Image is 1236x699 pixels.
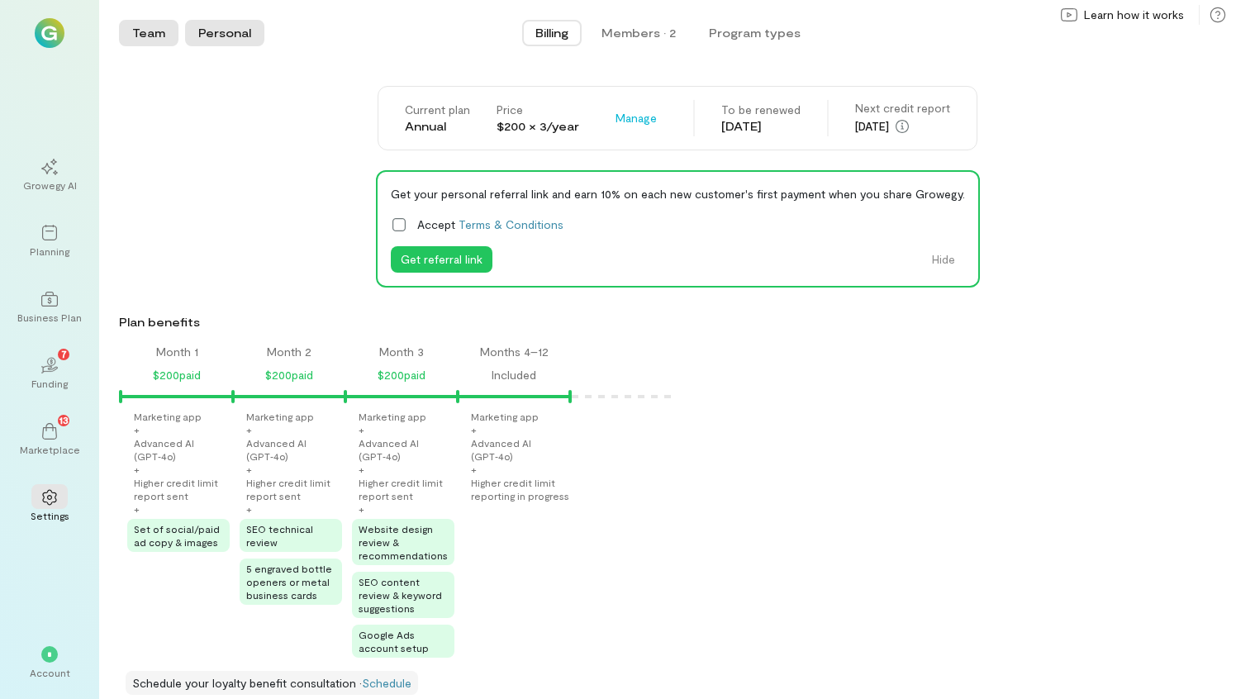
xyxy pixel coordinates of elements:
div: + [471,463,477,476]
div: Settings [31,509,69,522]
div: Higher credit limit reporting in progress [471,476,569,502]
span: Set of social/paid ad copy & images [134,523,220,548]
a: Funding [20,344,79,403]
span: Schedule your loyalty benefit consultation · [132,676,362,690]
div: Current plan [405,102,470,118]
div: Business Plan [17,311,82,324]
button: Program types [696,20,814,46]
a: Settings [20,476,79,535]
div: + [246,423,252,436]
div: $200 paid [378,365,425,385]
div: Higher credit limit report sent [359,476,454,502]
div: + [246,463,252,476]
div: Marketing app [246,410,314,423]
div: Included [492,365,536,385]
div: Next credit report [855,100,950,116]
div: Get your personal referral link and earn 10% on each new customer's first payment when you share ... [391,185,965,202]
div: Members · 2 [601,25,676,41]
div: + [359,463,364,476]
div: Marketing app [134,410,202,423]
span: Website design review & recommendations [359,523,448,561]
div: $200 paid [265,365,313,385]
div: Month 3 [379,344,424,360]
div: Growegy AI [23,178,77,192]
span: Accept [417,216,563,233]
span: 5 engraved bottle openers or metal business cards [246,563,332,601]
a: Growegy AI [20,145,79,205]
div: Marketing app [359,410,426,423]
a: Planning [20,212,79,271]
button: Manage [606,105,667,131]
div: Planning [30,245,69,258]
div: To be renewed [721,102,801,118]
div: + [134,463,140,476]
div: Marketing app [471,410,539,423]
span: 13 [59,412,69,427]
span: 7 [61,346,67,361]
div: $200 paid [153,365,201,385]
a: Business Plan [20,278,79,337]
span: Manage [616,110,657,126]
div: Plan benefits [119,314,1229,330]
div: Price [497,102,579,118]
a: Terms & Conditions [459,217,563,231]
div: Annual [405,118,470,135]
div: Marketplace [20,443,80,456]
div: Month 1 [156,344,198,360]
button: Personal [185,20,264,46]
div: + [246,502,252,516]
a: Schedule [362,676,411,690]
button: Members · 2 [588,20,689,46]
div: Higher credit limit report sent [134,476,230,502]
button: Team [119,20,178,46]
div: + [134,502,140,516]
div: Advanced AI (GPT‑4o) [134,436,230,463]
div: $200 × 3/year [497,118,579,135]
div: Higher credit limit report sent [246,476,342,502]
div: + [359,502,364,516]
div: Advanced AI (GPT‑4o) [246,436,342,463]
div: + [471,423,477,436]
div: [DATE] [721,118,801,135]
span: Google Ads account setup [359,629,429,654]
div: Advanced AI (GPT‑4o) [471,436,567,463]
div: Account [30,666,70,679]
span: Billing [535,25,568,41]
div: + [359,423,364,436]
div: *Account [20,633,79,692]
span: SEO technical review [246,523,313,548]
div: Funding [31,377,68,390]
span: SEO content review & keyword suggestions [359,576,442,614]
div: Advanced AI (GPT‑4o) [359,436,454,463]
button: Hide [922,246,965,273]
div: [DATE] [855,116,950,136]
a: Marketplace [20,410,79,469]
div: Months 4–12 [480,344,549,360]
span: Learn how it works [1084,7,1184,23]
div: + [134,423,140,436]
button: Get referral link [391,246,492,273]
div: Month 2 [267,344,311,360]
button: Billing [522,20,582,46]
